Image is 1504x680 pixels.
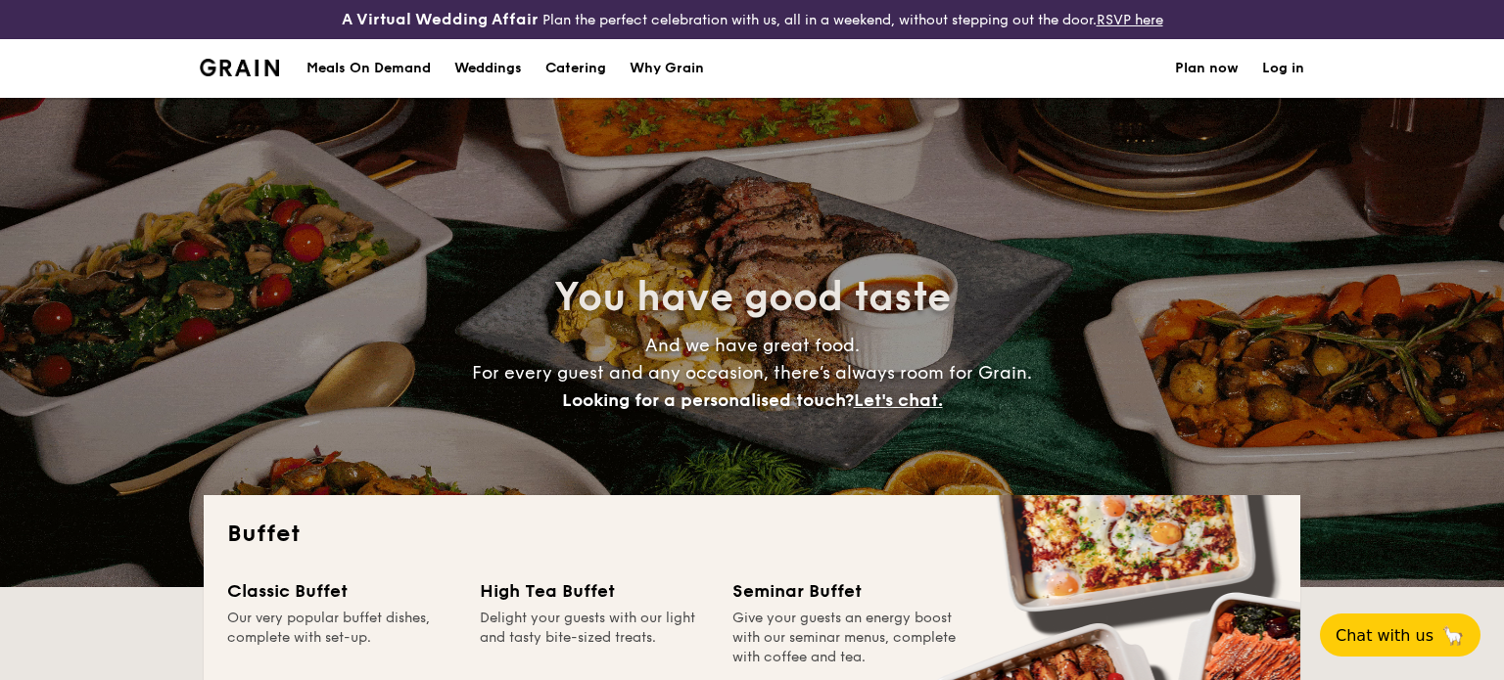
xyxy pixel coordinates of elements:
div: Classic Buffet [227,577,456,605]
a: RSVP here [1097,12,1163,28]
a: Plan now [1175,39,1239,98]
span: Chat with us [1336,626,1433,645]
img: Grain [200,59,279,76]
h2: Buffet [227,519,1277,550]
div: Seminar Buffet [732,577,962,605]
span: 🦙 [1441,624,1465,647]
div: Why Grain [630,39,704,98]
a: Weddings [443,39,534,98]
span: Let's chat. [854,389,943,411]
button: Chat with us🦙 [1320,613,1480,657]
h1: Catering [545,39,606,98]
div: Meals On Demand [306,39,431,98]
div: Delight your guests with our light and tasty bite-sized treats. [480,609,709,667]
h4: A Virtual Wedding Affair [342,8,539,31]
div: High Tea Buffet [480,577,709,605]
a: Why Grain [618,39,716,98]
a: Logotype [200,59,279,76]
a: Meals On Demand [295,39,443,98]
a: Catering [534,39,618,98]
div: Weddings [454,39,522,98]
div: Plan the perfect celebration with us, all in a weekend, without stepping out the door. [251,8,1253,31]
div: Our very popular buffet dishes, complete with set-up. [227,609,456,667]
a: Log in [1262,39,1304,98]
div: Give your guests an energy boost with our seminar menus, complete with coffee and tea. [732,609,962,667]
